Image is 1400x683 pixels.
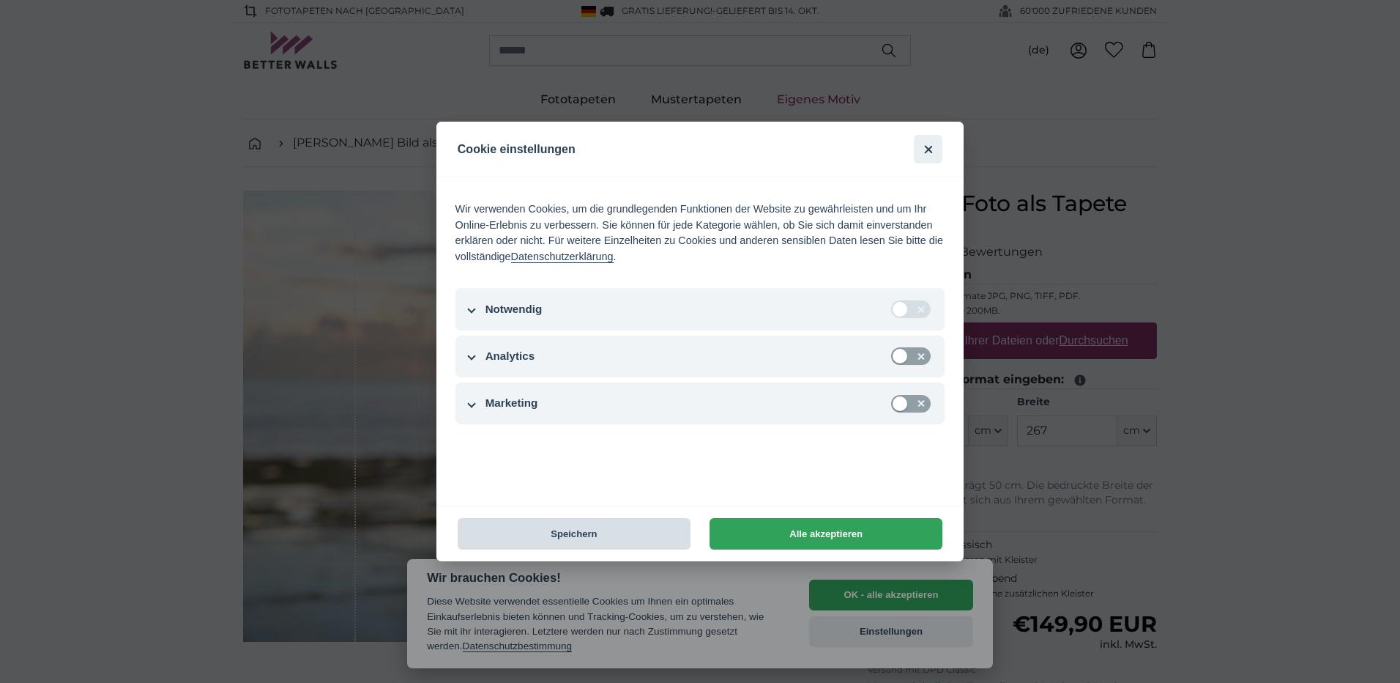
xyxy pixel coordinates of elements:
[458,518,690,550] button: Speichern
[458,122,847,177] h2: Cookie einstellungen
[914,135,942,163] button: schliessen
[710,518,942,550] button: Alle akzeptieren
[455,336,945,378] button: Analytics
[455,288,945,331] button: Notwendig
[455,383,945,425] button: Marketing
[511,251,614,263] a: Datenschutzerklärung
[455,202,945,265] div: Wir verwenden Cookies, um die grundlegenden Funktionen der Website zu gewährleisten und um Ihr On...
